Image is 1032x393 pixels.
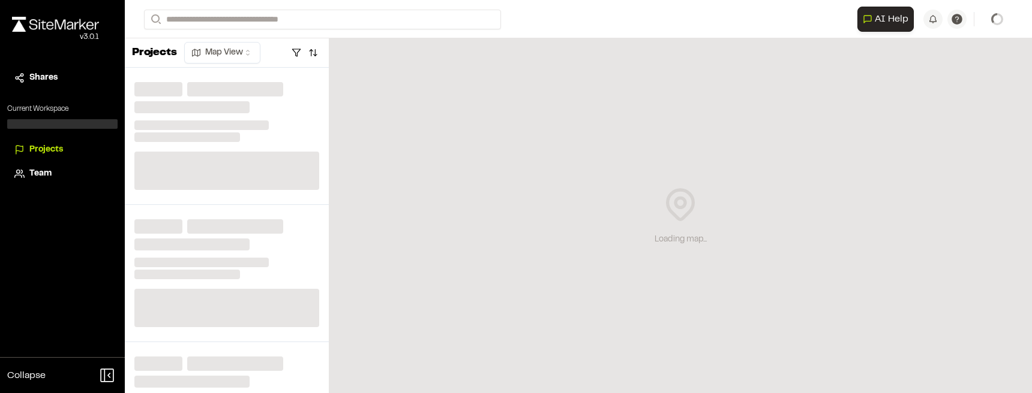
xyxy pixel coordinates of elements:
span: Projects [29,143,63,156]
p: Projects [132,45,177,61]
p: Current Workspace [7,104,118,114]
img: rebrand.png [12,17,99,32]
div: Loading map... [655,233,707,246]
div: Open AI Assistant [857,7,919,32]
span: Team [29,167,52,180]
button: Search [144,10,166,29]
span: AI Help [875,12,908,26]
button: Open AI Assistant [857,7,914,32]
a: Projects [14,143,110,156]
a: Shares [14,71,110,84]
span: Shares [29,71,58,84]
div: Oh geez...please don't... [12,32,99,43]
span: Collapse [7,368,46,383]
a: Team [14,167,110,180]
